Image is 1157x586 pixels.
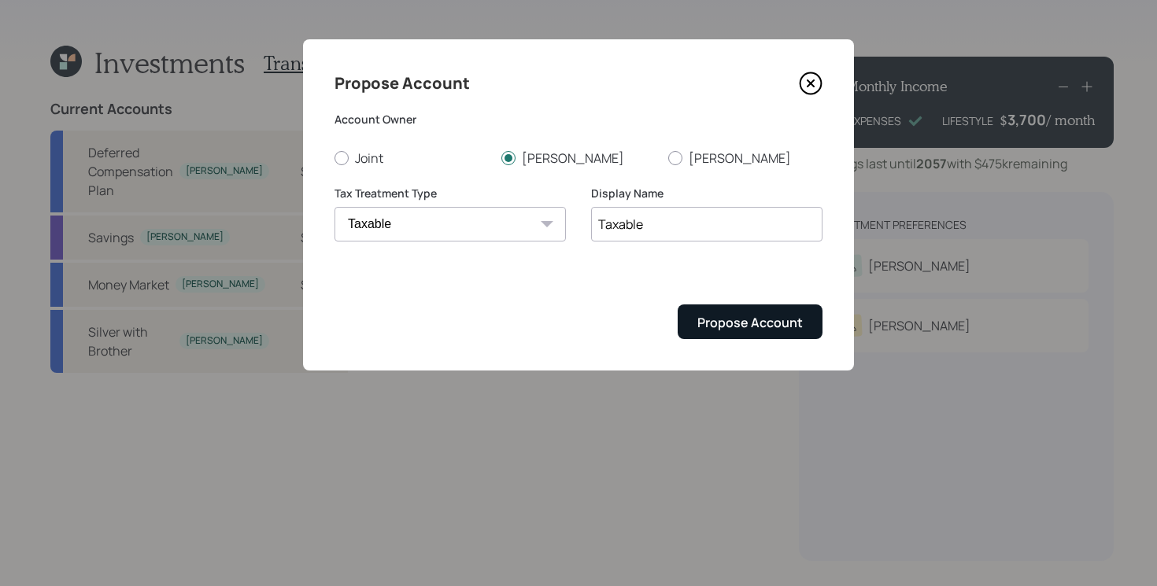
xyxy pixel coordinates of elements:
label: [PERSON_NAME] [501,149,656,167]
button: Propose Account [678,304,822,338]
label: Joint [335,149,489,167]
label: Account Owner [335,112,822,127]
label: [PERSON_NAME] [668,149,822,167]
label: Tax Treatment Type [335,186,566,201]
label: Display Name [591,186,822,201]
h4: Propose Account [335,71,470,96]
div: Propose Account [697,314,803,331]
